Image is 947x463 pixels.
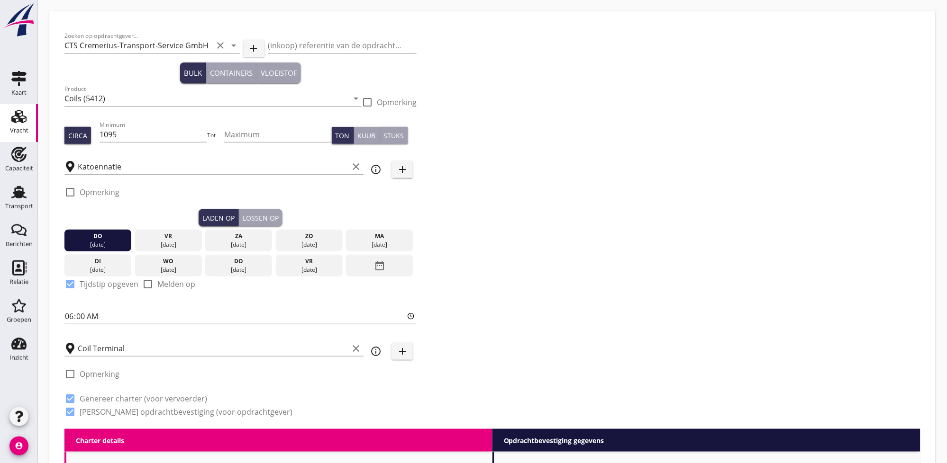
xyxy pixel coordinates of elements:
div: vr [137,232,200,240]
i: arrow_drop_down [228,40,240,51]
div: do [208,257,270,266]
i: add [397,164,408,175]
div: vr [278,257,341,266]
button: Stuks [380,127,408,144]
label: Tijdstip opgeven [80,279,138,289]
input: Laadplaats [78,159,348,174]
button: Bulk [180,62,206,83]
i: add [397,346,408,357]
input: Product [64,91,348,106]
label: Opmerking [80,369,119,379]
div: Inzicht [9,355,28,361]
i: add [248,43,260,54]
div: [DATE] [278,266,341,274]
input: Maximum [224,127,331,142]
label: Melden op [157,279,195,289]
div: [DATE] [348,240,411,249]
label: Genereer charter (voor vervoerder) [80,394,207,403]
div: Relatie [9,279,28,285]
img: logo-small.a267ee39.svg [2,2,36,37]
label: Opmerking [377,98,417,107]
div: zo [278,232,341,240]
div: Bulk [184,68,202,79]
div: ma [348,232,411,240]
i: info_outline [370,346,382,357]
div: [DATE] [208,266,270,274]
div: [DATE] [67,240,129,249]
div: wo [137,257,200,266]
label: Opmerking [80,187,119,197]
div: di [67,257,129,266]
div: Transport [5,203,33,209]
div: Capaciteit [5,165,33,171]
i: clear [350,343,362,354]
div: Ton [336,131,350,141]
div: Circa [68,131,87,141]
div: Groepen [7,317,31,323]
input: (inkoop) referentie van de opdrachtgever [268,38,417,53]
div: Vracht [10,127,28,134]
button: Kuub [354,127,380,144]
div: Vloeistof [261,68,297,79]
i: clear [350,161,362,172]
i: account_circle [9,436,28,455]
input: Losplaats [78,341,348,356]
div: Tot [207,131,224,140]
div: Lossen op [243,213,279,223]
div: Kuub [358,131,376,141]
i: date_range [374,257,385,274]
div: Stuks [384,131,404,141]
button: Lossen op [239,209,282,226]
input: Zoeken op opdrachtgever... [64,38,213,53]
div: Berichten [6,241,33,247]
button: Vloeistof [257,62,301,83]
div: za [208,232,270,240]
div: Containers [210,68,253,79]
div: [DATE] [67,266,129,274]
div: Kaart [11,89,27,96]
label: [PERSON_NAME] opdrachtbevestiging (voor opdrachtgever) [80,407,292,417]
div: do [67,232,129,240]
div: [DATE] [137,266,200,274]
div: Laden op [202,213,235,223]
button: Containers [206,62,257,83]
i: arrow_drop_down [350,93,362,104]
div: [DATE] [278,240,341,249]
button: Laden op [199,209,239,226]
button: Ton [332,127,354,144]
input: Minimum [100,127,207,142]
i: info_outline [370,164,382,175]
i: clear [215,40,227,51]
div: [DATE] [137,240,200,249]
div: [DATE] [208,240,270,249]
button: Circa [64,127,91,144]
